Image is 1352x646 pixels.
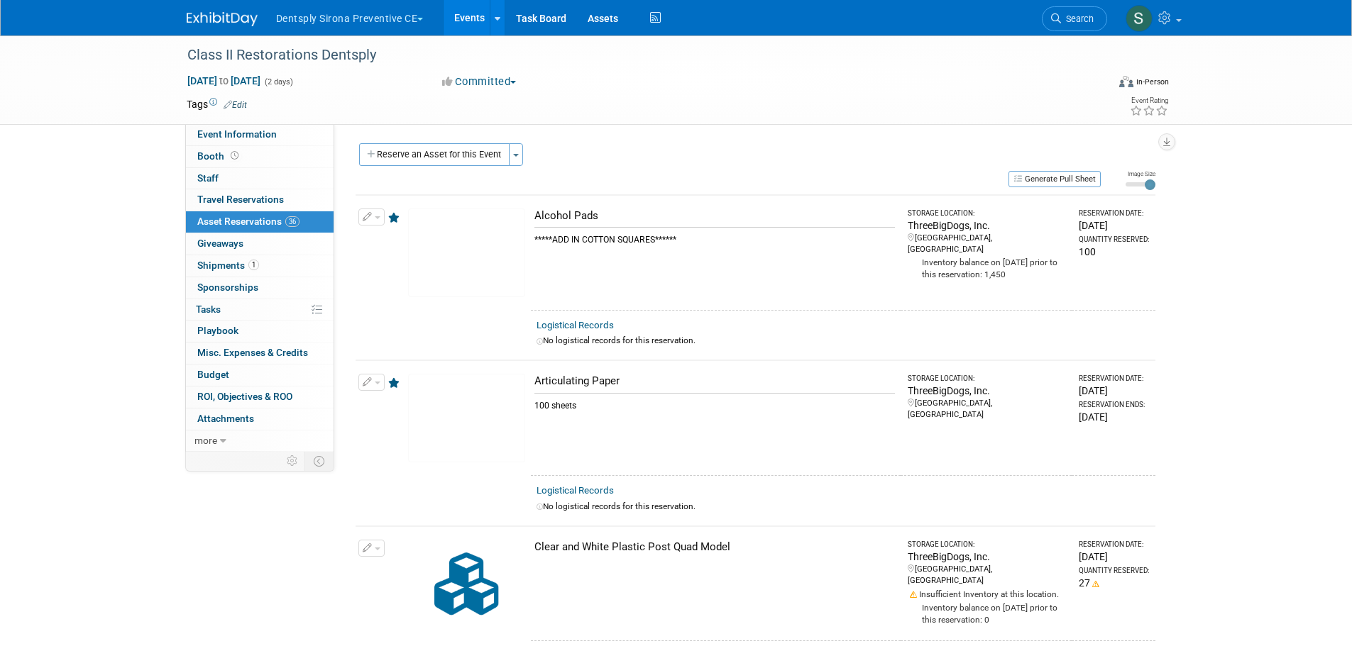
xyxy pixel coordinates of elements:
a: Event Information [186,124,334,145]
div: [DATE] [1079,218,1149,233]
div: ThreeBigDogs, Inc. [908,384,1067,398]
a: Search [1042,6,1107,31]
div: 100 sheets [534,393,895,412]
a: Shipments1 [186,255,334,277]
span: Staff [197,172,219,184]
span: Booth [197,150,241,162]
span: more [194,435,217,446]
span: Tasks [196,303,221,315]
div: ThreeBigDogs, Inc. [908,550,1067,564]
a: ROI, Objectives & ROO [186,386,334,408]
div: Inventory balance on [DATE] prior to this reservation: 0 [908,601,1067,626]
div: Quantity Reserved: [1079,235,1149,245]
div: [DATE] [1079,550,1149,564]
div: [GEOGRAPHIC_DATA], [GEOGRAPHIC_DATA] [908,564,1067,586]
span: Booth not reserved yet [228,150,241,161]
div: Class II Restorations Dentsply [182,43,1086,68]
td: Tags [187,97,247,111]
a: Logistical Records [537,485,614,496]
img: Samantha Meyers [1126,5,1153,32]
span: Search [1061,13,1094,24]
a: Giveaways [186,233,334,255]
div: Inventory balance on [DATE] prior to this reservation: 1,450 [908,255,1067,281]
span: Event Information [197,128,277,140]
span: Sponsorships [197,282,258,293]
div: In-Person [1136,77,1169,87]
div: [GEOGRAPHIC_DATA], [GEOGRAPHIC_DATA] [908,233,1067,255]
a: Booth [186,146,334,167]
a: Tasks [186,299,334,321]
div: Reservation Date: [1079,208,1149,218]
div: ThreeBigDogs, Inc. [908,218,1067,233]
a: Logistical Records [537,320,614,330]
img: Collateral-Icon-2.png [408,540,525,628]
td: Personalize Event Tab Strip [280,452,305,470]
div: Reservation Date: [1079,540,1149,550]
div: 27 [1079,576,1149,590]
img: ExhibitDay [187,12,258,26]
div: Clear and White Plastic Post Quad Model [534,540,895,555]
a: Budget [186,364,334,386]
img: View Images [408,208,525,297]
div: Event Rating [1130,97,1168,104]
div: Storage Location: [908,374,1067,384]
img: View Images [408,374,525,462]
button: Generate Pull Sheet [1008,171,1101,187]
div: Insufficient Inventory at this location. [908,586,1067,601]
span: 1 [248,260,259,270]
span: Playbook [197,325,238,336]
span: Travel Reservations [197,194,284,205]
span: Budget [197,369,229,380]
div: Event Format [1023,74,1170,95]
a: Attachments [186,408,334,430]
div: [DATE] [1079,384,1149,398]
div: [GEOGRAPHIC_DATA], [GEOGRAPHIC_DATA] [908,398,1067,421]
a: Staff [186,168,334,189]
div: [DATE] [1079,410,1149,424]
a: Sponsorships [186,277,334,299]
span: ROI, Objectives & ROO [197,391,292,402]
span: Shipments [197,260,259,271]
span: to [217,75,231,87]
span: (2 days) [263,77,293,87]
div: 100 [1079,245,1149,259]
td: Toggle Event Tabs [304,452,334,470]
span: 36 [285,216,299,227]
span: Giveaways [197,238,243,249]
div: Storage Location: [908,208,1067,218]
div: Storage Location: [908,540,1067,550]
a: Misc. Expenses & Credits [186,343,334,364]
div: Articulating Paper [534,374,895,389]
span: [DATE] [DATE] [187,74,261,87]
div: No logistical records for this reservation. [537,501,1150,513]
a: Travel Reservations [186,189,334,211]
a: more [186,430,334,452]
span: Misc. Expenses & Credits [197,347,308,358]
div: No logistical records for this reservation. [537,335,1150,347]
a: Edit [224,100,247,110]
div: Reservation Date: [1079,374,1149,384]
button: Committed [437,74,522,89]
a: Asset Reservations36 [186,211,334,233]
span: Attachments [197,413,254,424]
img: Format-Inperson.png [1119,76,1133,87]
div: Quantity Reserved: [1079,566,1149,576]
button: Reserve an Asset for this Event [359,143,510,166]
div: Alcohol Pads [534,208,895,223]
div: Reservation Ends: [1079,400,1149,410]
a: Playbook [186,321,334,342]
div: Image Size [1126,169,1155,178]
span: Asset Reservations [197,216,299,227]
